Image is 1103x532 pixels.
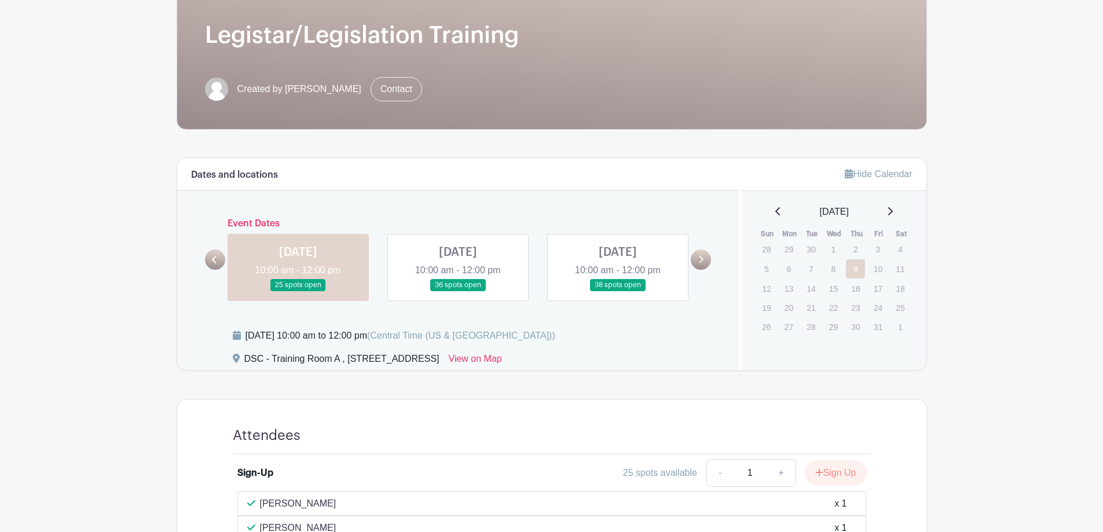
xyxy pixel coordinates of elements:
[824,299,843,317] p: 22
[191,170,278,181] h6: Dates and locations
[205,78,228,101] img: default-ce2991bfa6775e67f084385cd625a349d9dcbb7a52a09fb2fda1e96e2d18dcdb.png
[245,329,555,343] div: [DATE] 10:00 am to 12:00 pm
[891,299,910,317] p: 25
[891,260,910,278] p: 11
[756,228,779,240] th: Sun
[891,240,910,258] p: 4
[449,352,502,370] a: View on Map
[801,240,820,258] p: 30
[891,318,910,336] p: 1
[801,280,820,298] p: 14
[824,280,843,298] p: 15
[890,228,913,240] th: Sat
[779,280,798,298] p: 13
[237,466,273,480] div: Sign-Up
[779,240,798,258] p: 29
[706,459,733,487] a: -
[846,318,865,336] p: 30
[846,259,865,278] a: 9
[371,77,422,101] a: Contact
[869,318,888,336] p: 31
[823,228,846,240] th: Wed
[869,240,888,258] p: 3
[801,299,820,317] p: 21
[623,466,697,480] div: 25 spots available
[820,205,849,219] span: [DATE]
[779,228,801,240] th: Mon
[869,260,888,278] p: 10
[805,461,866,485] button: Sign Up
[767,459,796,487] a: +
[779,318,798,336] p: 27
[233,427,301,444] h4: Attendees
[845,228,868,240] th: Thu
[367,331,555,340] span: (Central Time (US & [GEOGRAPHIC_DATA]))
[824,260,843,278] p: 8
[801,260,820,278] p: 7
[824,240,843,258] p: 1
[757,299,776,317] p: 19
[225,218,691,229] h6: Event Dates
[846,299,865,317] p: 23
[801,228,823,240] th: Tue
[869,280,888,298] p: 17
[779,260,798,278] p: 6
[757,260,776,278] p: 5
[845,169,912,179] a: Hide Calendar
[757,280,776,298] p: 12
[757,240,776,258] p: 28
[846,280,865,298] p: 16
[244,352,439,370] div: DSC - Training Room A , [STREET_ADDRESS]
[205,21,899,49] h1: Legistar/Legislation Training
[237,82,361,96] span: Created by [PERSON_NAME]
[868,228,891,240] th: Fri
[801,318,820,336] p: 28
[260,497,336,511] p: [PERSON_NAME]
[779,299,798,317] p: 20
[891,280,910,298] p: 18
[869,299,888,317] p: 24
[834,497,847,511] div: x 1
[757,318,776,336] p: 26
[846,240,865,258] p: 2
[824,318,843,336] p: 29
